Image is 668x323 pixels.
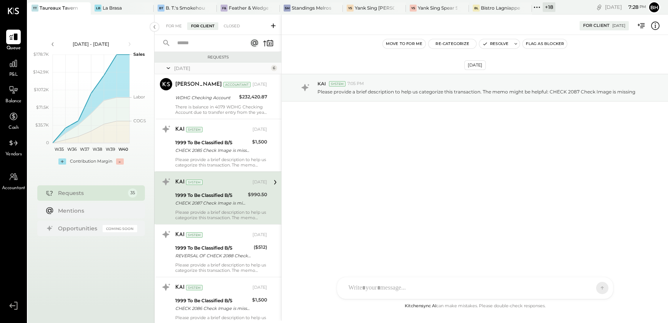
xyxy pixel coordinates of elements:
[5,151,22,158] span: Vendors
[429,39,476,48] button: Re-Categorize
[481,5,520,11] div: Bistro Lagniappe
[103,5,122,11] div: La Brasa
[595,3,603,11] div: copy link
[464,60,486,70] div: [DATE]
[8,125,18,132] span: Cash
[0,170,27,192] a: Accountant
[103,225,137,232] div: Coming Soon
[583,23,610,29] div: For Client
[116,158,124,165] div: -
[473,5,480,12] div: BL
[292,5,331,11] div: Standings Melrose
[175,104,267,115] div: There is balance in 4079 WDHG Checking Account due to transfer entry from the year [DATE]. Kindly...
[158,5,165,12] div: BT
[543,2,555,12] div: + 18
[33,69,49,75] text: $142.9K
[58,207,133,215] div: Mentions
[128,188,137,198] div: 35
[418,5,457,11] div: Yank Sing Spear Street
[0,56,27,78] a: P&L
[93,147,102,152] text: W38
[239,93,267,101] div: $232,420.87
[220,22,244,30] div: Closed
[479,39,512,48] button: Resolve
[253,127,267,133] div: [DATE]
[175,231,184,239] div: KAI
[58,41,124,47] div: [DATE] - [DATE]
[133,118,146,123] text: COGS
[186,180,203,185] div: System
[32,5,38,12] div: TT
[317,80,326,87] span: KAI
[133,52,145,57] text: Sales
[2,185,25,192] span: Accountant
[186,285,203,290] div: System
[317,88,635,95] p: Please provide a brief description to help us categorize this transaction. The memo might be help...
[0,83,27,105] a: Balance
[383,39,426,48] button: Move to for me
[58,158,66,165] div: +
[174,65,269,72] div: [DATE]
[175,284,184,291] div: KAI
[133,94,145,100] text: Labor
[175,297,250,305] div: 1999 To Be Classified B/S
[186,127,203,132] div: System
[612,23,625,28] div: [DATE]
[271,65,277,71] div: 6
[175,191,246,199] div: 1999 To Be Classified B/S
[34,87,49,92] text: $107.2K
[223,82,251,87] div: Accountant
[175,305,250,312] div: CHECK 2086 Check Image is missing
[355,5,394,11] div: Yank Sing [PERSON_NAME][GEOGRAPHIC_DATA]
[175,199,246,207] div: CHECK 2087 Check Image is missing
[5,98,22,105] span: Balance
[175,210,267,220] div: Please provide a brief description to help us categorize this transaction. The memo might be help...
[175,262,267,273] div: Please provide a brief description to help us categorize this transaction. The memo might be help...
[162,22,186,30] div: For Me
[7,45,21,52] span: Queue
[175,178,184,186] div: KAI
[175,81,222,88] div: [PERSON_NAME]
[187,22,218,30] div: For Client
[58,189,124,197] div: Requests
[175,252,251,260] div: REVERSAL OF CHECK 2088 Check Image is missing
[80,147,89,152] text: W37
[347,81,364,87] span: 7:05 PM
[252,296,267,304] div: $1,500
[36,105,49,110] text: $71.5K
[347,5,354,12] div: YS
[95,5,101,12] div: LB
[175,139,250,147] div: 1999 To Be Classified B/S
[33,52,49,57] text: $178.7K
[186,232,203,238] div: System
[54,147,63,152] text: W35
[58,225,99,232] div: Opportunities
[35,122,49,128] text: $35.7K
[105,147,115,152] text: W39
[253,232,267,238] div: [DATE]
[175,126,184,133] div: KAI
[175,244,251,252] div: 1999 To Be Classified B/S
[648,1,660,13] button: Bh
[0,109,27,132] a: Cash
[67,147,76,152] text: W36
[0,30,27,52] a: Queue
[158,55,278,60] div: Requests
[175,157,267,168] div: Please provide a brief description to help us categorize this transaction. The memo might be help...
[221,5,228,12] div: F&
[254,243,267,251] div: ($512)
[253,82,267,88] div: [DATE]
[46,140,49,145] text: 0
[605,3,646,11] div: [DATE]
[410,5,417,12] div: YS
[284,5,291,12] div: SM
[118,147,128,152] text: W40
[175,147,250,154] div: CHECK 2085 Check Image is missing
[175,94,237,102] div: WDHG Checking Account
[0,136,27,158] a: Vendors
[252,138,267,146] div: $1,500
[329,81,346,87] div: System
[253,179,267,185] div: [DATE]
[248,191,267,198] div: $990.50
[40,5,78,11] div: Taureaux Tavern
